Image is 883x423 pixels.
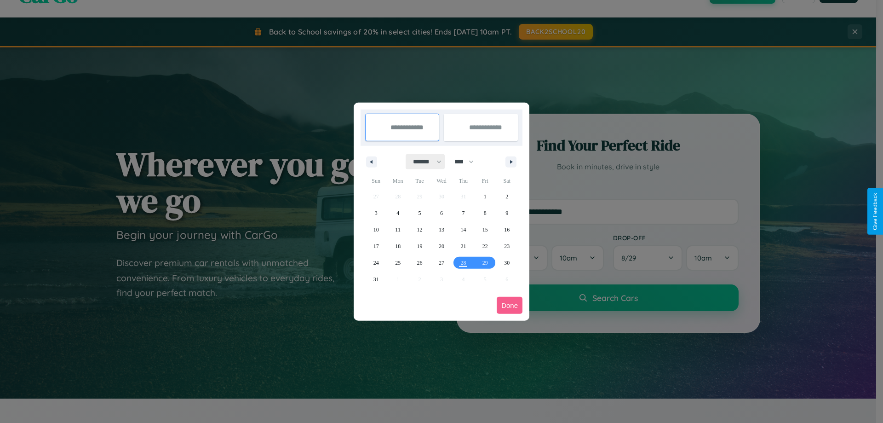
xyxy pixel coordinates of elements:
[409,221,430,238] button: 12
[395,255,401,271] span: 25
[484,188,487,205] span: 1
[460,255,466,271] span: 28
[474,221,496,238] button: 15
[453,255,474,271] button: 28
[419,205,421,221] span: 5
[496,221,518,238] button: 16
[430,205,452,221] button: 6
[482,238,488,255] span: 22
[365,221,387,238] button: 10
[373,221,379,238] span: 10
[496,188,518,205] button: 2
[440,205,443,221] span: 6
[430,255,452,271] button: 27
[453,238,474,255] button: 21
[496,238,518,255] button: 23
[484,205,487,221] span: 8
[365,255,387,271] button: 24
[474,188,496,205] button: 1
[417,221,423,238] span: 12
[387,255,408,271] button: 25
[504,221,510,238] span: 16
[365,238,387,255] button: 17
[504,238,510,255] span: 23
[387,221,408,238] button: 11
[396,205,399,221] span: 4
[453,205,474,221] button: 7
[409,205,430,221] button: 5
[375,205,378,221] span: 3
[430,238,452,255] button: 20
[395,238,401,255] span: 18
[453,221,474,238] button: 14
[439,238,444,255] span: 20
[482,221,488,238] span: 15
[439,221,444,238] span: 13
[497,297,522,314] button: Done
[430,221,452,238] button: 13
[505,205,508,221] span: 9
[474,205,496,221] button: 8
[439,255,444,271] span: 27
[462,205,464,221] span: 7
[417,255,423,271] span: 26
[505,188,508,205] span: 2
[460,221,466,238] span: 14
[460,238,466,255] span: 21
[409,255,430,271] button: 26
[365,174,387,188] span: Sun
[387,174,408,188] span: Mon
[474,255,496,271] button: 29
[496,205,518,221] button: 9
[409,174,430,188] span: Tue
[417,238,423,255] span: 19
[395,221,401,238] span: 11
[387,238,408,255] button: 18
[872,193,878,230] div: Give Feedback
[430,174,452,188] span: Wed
[504,255,510,271] span: 30
[373,238,379,255] span: 17
[373,255,379,271] span: 24
[365,205,387,221] button: 3
[474,238,496,255] button: 22
[365,271,387,288] button: 31
[373,271,379,288] span: 31
[496,255,518,271] button: 30
[453,174,474,188] span: Thu
[496,174,518,188] span: Sat
[482,255,488,271] span: 29
[409,238,430,255] button: 19
[474,174,496,188] span: Fri
[387,205,408,221] button: 4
